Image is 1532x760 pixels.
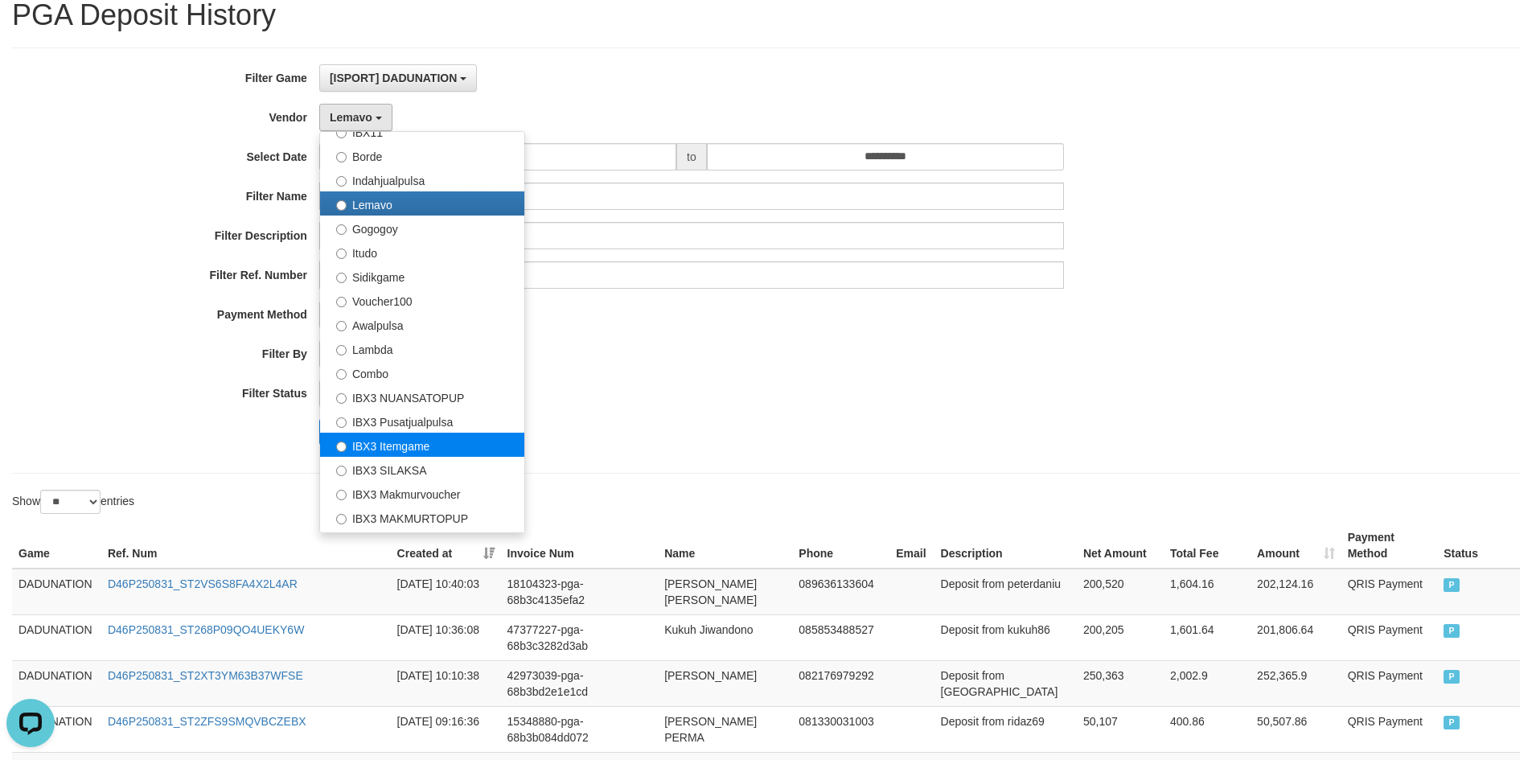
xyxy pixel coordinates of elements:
label: Indahjualpulsa [320,167,524,191]
span: [ISPORT] DADUNATION [330,72,457,84]
td: 400.86 [1164,706,1251,752]
th: Payment Method [1341,523,1437,569]
td: 1,604.16 [1164,569,1251,615]
td: Deposit from peterdaniu [934,569,1077,615]
td: 42973039-pga-68b3bd2e1e1cd [501,660,659,706]
th: Net Amount [1077,523,1164,569]
input: IBX3 Pusatjualpulsa [336,417,347,428]
label: Voucher100 [320,288,524,312]
th: Ref. Num [101,523,391,569]
th: Created at: activate to sort column ascending [391,523,501,569]
td: Deposit from [GEOGRAPHIC_DATA] [934,660,1077,706]
input: Itudo [336,249,347,259]
td: 089636133604 [792,569,889,615]
td: 50,507.86 [1251,706,1341,752]
input: Indahjualpulsa [336,176,347,187]
label: IBX3 MAKMURTOPUP [320,505,524,529]
input: IBX3 NUANSATOPUP [336,393,347,404]
td: Kukuh Jiwandono [658,614,792,660]
button: Open LiveChat chat widget [6,6,55,55]
label: Combo [320,360,524,384]
label: Sidikgame [320,264,524,288]
input: Lambda [336,345,347,355]
th: Status [1437,523,1520,569]
td: [DATE] 10:36:08 [391,614,501,660]
td: [DATE] 10:40:03 [391,569,501,615]
td: 47377227-pga-68b3c3282d3ab [501,614,659,660]
th: Total Fee [1164,523,1251,569]
td: QRIS Payment [1341,569,1437,615]
input: Awalpulsa [336,321,347,331]
td: [PERSON_NAME] [PERSON_NAME] [658,569,792,615]
th: Amount: activate to sort column ascending [1251,523,1341,569]
label: Show entries [12,490,134,514]
td: 1,601.64 [1164,614,1251,660]
label: Borde [320,143,524,167]
td: QRIS Payment [1341,706,1437,752]
a: D46P250831_ST2ZFS9SMQVBCZEBX [108,715,306,728]
label: IBX3 Pusatjualpulsa [320,409,524,433]
label: IBX3 Pilihvoucher [320,529,524,553]
span: PAID [1444,624,1460,638]
span: PAID [1444,716,1460,729]
button: Lemavo [319,104,392,131]
td: 085853488527 [792,614,889,660]
input: Sidikgame [336,273,347,283]
td: 200,205 [1077,614,1164,660]
span: PAID [1444,670,1460,684]
input: IBX11 [336,128,347,138]
td: 200,520 [1077,569,1164,615]
td: 18104323-pga-68b3c4135efa2 [501,569,659,615]
input: IBX3 Itemgame [336,442,347,452]
th: Description [934,523,1077,569]
td: 50,107 [1077,706,1164,752]
td: 250,363 [1077,660,1164,706]
label: Lemavo [320,191,524,216]
a: D46P250831_ST2XT3YM63B37WFSE [108,669,303,682]
input: Lemavo [336,200,347,211]
input: IBX3 MAKMURTOPUP [336,514,347,524]
label: Lambda [320,336,524,360]
input: Gogogoy [336,224,347,235]
label: Awalpulsa [320,312,524,336]
td: 082176979292 [792,660,889,706]
select: Showentries [40,490,101,514]
th: Name [658,523,792,569]
td: DADUNATION [12,614,101,660]
td: QRIS Payment [1341,660,1437,706]
span: Lemavo [330,111,372,124]
td: DADUNATION [12,660,101,706]
button: [ISPORT] DADUNATION [319,64,477,92]
td: [PERSON_NAME] [658,660,792,706]
label: Gogogoy [320,216,524,240]
label: IBX3 Itemgame [320,433,524,457]
td: 081330031003 [792,706,889,752]
td: 252,365.9 [1251,660,1341,706]
label: IBX3 NUANSATOPUP [320,384,524,409]
td: Deposit from kukuh86 [934,614,1077,660]
a: D46P250831_ST268P09QO4UEKY6W [108,623,304,636]
input: Borde [336,152,347,162]
td: [DATE] 10:10:38 [391,660,501,706]
th: Invoice Num [501,523,659,569]
input: IBX3 SILAKSA [336,466,347,476]
a: D46P250831_ST2VS6S8FA4X2L4AR [108,577,298,590]
td: [PERSON_NAME] PERMA [658,706,792,752]
td: 2,002.9 [1164,660,1251,706]
input: Combo [336,369,347,380]
td: Deposit from ridaz69 [934,706,1077,752]
th: Email [889,523,934,569]
input: IBX3 Makmurvoucher [336,490,347,500]
th: Game [12,523,101,569]
td: QRIS Payment [1341,614,1437,660]
td: DADUNATION [12,569,101,615]
th: Phone [792,523,889,569]
td: 201,806.64 [1251,614,1341,660]
td: 15348880-pga-68b3b084dd072 [501,706,659,752]
input: Voucher100 [336,297,347,307]
td: [DATE] 09:16:36 [391,706,501,752]
label: Itudo [320,240,524,264]
span: to [676,143,707,170]
label: IBX3 SILAKSA [320,457,524,481]
span: PAID [1444,578,1460,592]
